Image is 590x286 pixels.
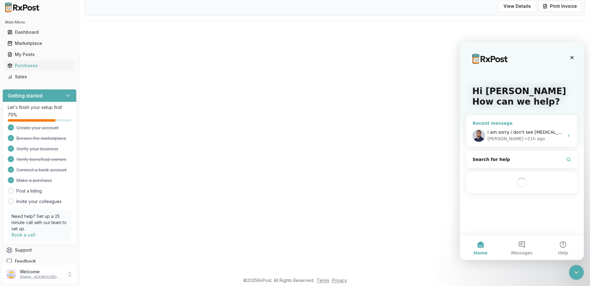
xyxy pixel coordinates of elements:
[8,112,17,118] span: 75 %
[498,1,536,12] button: View Details
[2,256,77,267] button: Feedback
[28,88,134,93] span: i am sorry i don't see [MEDICAL_DATA] in my cart
[8,104,71,110] p: Let's finish your setup first!
[5,60,74,71] a: Purchases
[11,232,35,237] a: Book a call
[14,209,28,213] span: Home
[11,213,68,232] p: Need help? Set up a 25 minute call with our team to set up.
[7,40,72,46] div: Marketplace
[28,93,64,100] div: [PERSON_NAME]
[2,2,42,12] img: RxPost Logo
[20,275,63,280] p: [EMAIL_ADDRESS][DOMAIN_NAME]
[332,278,347,283] a: Privacy
[569,265,584,280] iframe: Intercom live chat
[16,135,66,141] span: Browse the marketplace
[5,38,74,49] a: Marketplace
[16,146,58,152] span: Verify your business
[539,1,581,12] button: Print Invoice
[2,245,77,256] button: Support
[2,61,77,71] button: Purchases
[107,10,118,21] div: Close
[2,27,77,37] button: Dashboard
[20,269,63,275] p: Welcome
[16,188,42,194] a: Post a listing
[13,114,50,121] span: Search for help
[98,209,108,213] span: Help
[5,27,74,38] a: Dashboard
[7,74,72,80] div: Sales
[16,198,62,205] a: Invite your colleagues
[7,29,72,35] div: Dashboard
[16,156,66,162] span: Verify beneficial owners
[9,111,115,123] button: Search for help
[16,177,52,184] span: Make a purchase
[51,209,73,213] span: Messages
[65,93,85,100] div: • 21h ago
[7,63,72,69] div: Purchases
[16,125,59,131] span: Create your account
[317,278,329,283] a: Terms
[16,167,67,173] span: Connect a bank account
[7,51,72,58] div: My Posts
[5,71,74,82] a: Sales
[2,50,77,59] button: My Posts
[460,42,584,260] iframe: Intercom live chat
[5,20,74,25] h2: Main Menu
[6,269,16,279] img: User avatar
[2,72,77,82] button: Sales
[41,193,82,218] button: Messages
[2,38,77,48] button: Marketplace
[5,49,74,60] a: My Posts
[8,92,42,99] h3: Getting started
[15,258,36,264] span: Feedback
[83,193,124,218] button: Help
